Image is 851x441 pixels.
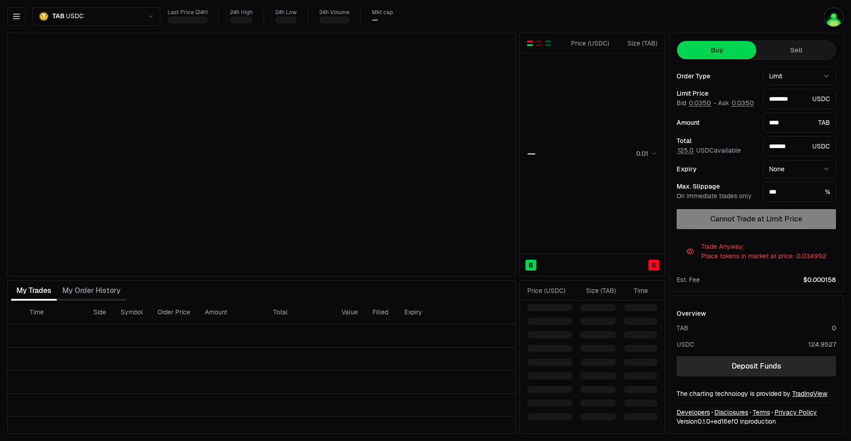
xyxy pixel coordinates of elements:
[677,119,756,126] div: Amount
[832,323,836,333] div: 0
[763,89,836,109] div: USDC
[22,301,86,324] th: Time
[372,16,378,24] div: —
[803,275,836,284] span: $0.000158
[150,301,198,324] th: Order Price
[168,9,208,16] div: Last Price (24h)
[677,408,710,417] a: Developers
[230,9,253,16] div: 24h High
[535,40,543,47] button: Show Sell Orders Only
[763,182,836,202] div: %
[677,146,741,154] span: USDC available
[714,408,748,417] a: Disclosures
[677,41,756,59] button: Buy
[687,242,826,261] button: Trade Anyway:Place tokens in market at price: 0.034992
[52,12,64,21] span: TAB
[545,40,552,47] button: Show Buy Orders Only
[677,90,756,97] div: Limit Price
[677,275,700,284] div: Est. Fee
[66,12,83,21] span: USDC
[775,408,817,417] a: Privacy Policy
[529,261,533,270] span: B
[334,301,365,324] th: Value
[677,309,706,318] div: Overview
[701,242,744,251] div: Trade Anyway :
[275,9,297,16] div: 24h Low
[569,39,609,48] div: Price ( USDC )
[808,340,836,349] div: 124.9527
[57,282,126,300] button: My Order History
[677,183,756,190] div: Max. Slippage
[198,301,266,324] th: Amount
[701,251,826,261] div: Place tokens in market at price: 0.034992
[756,41,836,59] button: Sell
[677,192,756,200] div: On immediate trades only
[763,67,836,85] button: Limit
[11,282,57,300] button: My Trades
[677,417,836,426] div: Version 0.1.0 + in production
[677,99,716,108] span: Bid -
[319,9,350,16] div: 24h Volume
[677,147,694,154] button: 125.0
[677,73,756,79] div: Order Type
[677,138,756,144] div: Total
[677,340,694,349] div: USDC
[580,286,616,295] div: Size ( TAB )
[763,136,836,156] div: USDC
[266,301,334,324] th: Total
[624,286,648,295] div: Time
[372,9,393,16] div: Mkt cap
[526,40,534,47] button: Show Buy and Sell Orders
[677,356,836,376] a: Deposit Funds
[718,99,754,108] span: Ask
[763,160,836,178] button: None
[824,7,844,27] img: YaYaYa
[677,166,756,172] div: Expiry
[677,389,836,398] div: The charting technology is provided by
[753,408,770,417] a: Terms
[688,99,712,107] button: 0.0350
[617,39,657,48] div: Size ( TAB )
[677,323,688,333] div: TAB
[8,33,515,276] iframe: Financial Chart
[714,417,738,426] span: ed16ef08357c4fac6bcb8550235135a1bae36155
[15,309,22,316] button: Select all
[633,148,657,159] button: 0.01
[527,286,572,295] div: Price ( USDC )
[86,301,113,324] th: Side
[397,301,459,324] th: Expiry
[763,113,836,133] div: TAB
[731,99,754,107] button: 0.0350
[113,301,150,324] th: Symbol
[527,147,535,160] div: —
[792,390,827,398] a: TradingView
[652,261,656,270] span: S
[39,11,49,21] img: TAB.png
[365,301,397,324] th: Filled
